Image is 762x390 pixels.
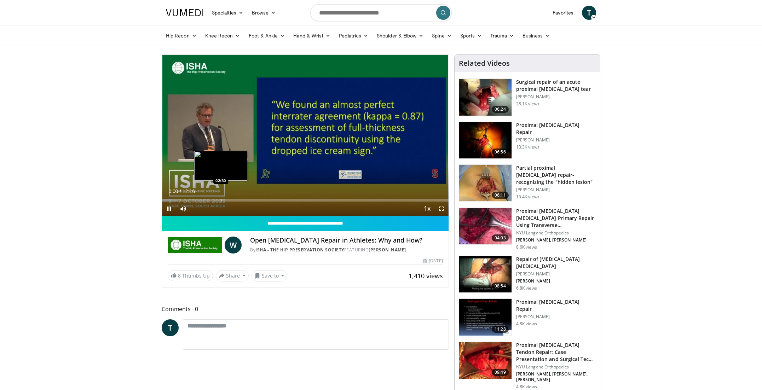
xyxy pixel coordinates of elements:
h3: Partial proximal [MEDICAL_DATA] repair- recognizing the "hidden lesion" [516,164,596,186]
a: 08:54 Repair of [MEDICAL_DATA] [MEDICAL_DATA] [PERSON_NAME] [PERSON_NAME] 6.8K views [459,256,596,293]
span: 12:16 [183,188,195,194]
a: Browse [248,6,280,20]
button: Pause [162,202,176,216]
a: W [225,237,242,254]
p: [PERSON_NAME] [516,137,596,143]
a: Favorites [548,6,578,20]
a: 8 Thumbs Up [168,270,213,281]
a: T [582,6,596,20]
img: sallay2_1.png.150x105_q85_crop-smart_upscale.jpg [459,79,512,116]
p: [PERSON_NAME] [516,314,596,320]
span: / [180,188,181,194]
a: 06:24 Surgical repair of an acute proximal [MEDICAL_DATA] tear [PERSON_NAME] 28.1K views [459,78,596,116]
input: Search topics, interventions [310,4,452,21]
a: Spine [428,29,456,43]
button: Save to [252,270,288,281]
img: image.jpeg [194,151,247,181]
span: 09:49 [492,369,509,376]
div: By FEATURING [250,247,443,253]
a: Foot & Ankle [244,29,289,43]
h3: Proximal [MEDICAL_DATA] [MEDICAL_DATA] Primary Repair Using Transverse [MEDICAL_DATA] [516,208,596,229]
span: 8 [178,272,181,279]
p: 4.8K views [516,321,537,327]
img: sallay_1.png.150x105_q85_crop-smart_upscale.jpg [459,165,512,202]
p: 6.8K views [516,285,537,291]
a: Hip Recon [162,29,201,43]
a: Hand & Wrist [289,29,335,43]
span: Comments 0 [162,304,449,314]
a: Business [518,29,554,43]
p: NYU Langone Orthopedics [516,364,596,370]
p: [PERSON_NAME] [516,271,596,277]
a: [PERSON_NAME] [369,247,406,253]
a: Sports [456,29,486,43]
a: ISHA - The Hip Preservation Society [255,247,344,253]
h4: Open [MEDICAL_DATA] Repair in Athletes: Why and How? [250,237,443,244]
button: Playback Rate [420,202,434,216]
span: 11:28 [492,326,509,333]
img: eolv1L8ZdYrFVOcH4xMDoxOmdtO40mAx.150x105_q85_crop-smart_upscale.jpg [459,122,512,159]
video-js: Video Player [162,55,449,216]
a: Trauma [486,29,518,43]
img: 9nZFQMepuQiumqNn4xMDoxOmdtO40mAx.150x105_q85_crop-smart_upscale.jpg [459,299,512,336]
span: 0:00 [168,188,178,194]
span: 06:11 [492,192,509,199]
h3: Proximal [MEDICAL_DATA] Tendon Repair: Case Presentation and Surgical Tec… [516,342,596,363]
a: 11:28 Proximal [MEDICAL_DATA] Repair [PERSON_NAME] 4.8K views [459,298,596,336]
p: [PERSON_NAME] [516,278,596,284]
a: 09:49 Proximal [MEDICAL_DATA] Tendon Repair: Case Presentation and Surgical Tec… NYU Langone Orth... [459,342,596,390]
h3: Proximal [MEDICAL_DATA] Repair [516,298,596,313]
p: [PERSON_NAME] [516,187,596,193]
h3: Surgical repair of an acute proximal [MEDICAL_DATA] tear [516,78,596,93]
h3: Proximal [MEDICAL_DATA] Repair [516,122,596,136]
a: 04:03 Proximal [MEDICAL_DATA] [MEDICAL_DATA] Primary Repair Using Transverse [MEDICAL_DATA] NYU L... [459,208,596,250]
p: 13.4K views [516,194,539,200]
a: Knee Recon [201,29,244,43]
span: 08:54 [492,283,509,290]
div: [DATE] [423,258,443,264]
p: 4.8K views [516,384,537,390]
a: Pediatrics [335,29,373,43]
span: 1,410 views [409,272,443,280]
p: 13.3K views [516,144,539,150]
a: Shoulder & Elbow [373,29,428,43]
p: 28.1K views [516,101,539,107]
p: [PERSON_NAME], [PERSON_NAME] [516,237,596,243]
img: ISHA - The Hip Preservation Society [168,237,222,254]
h4: Related Videos [459,59,510,68]
p: 8.6K views [516,244,537,250]
a: 06:56 Proximal [MEDICAL_DATA] Repair [PERSON_NAME] 13.3K views [459,122,596,159]
span: 06:56 [492,149,509,156]
p: NYU Langone Orthopedics [516,230,596,236]
img: 291967e5-9d57-4b52-9433-632aad87ae17.150x105_q85_crop-smart_upscale.jpg [459,342,512,379]
p: [PERSON_NAME] [516,94,596,100]
button: Fullscreen [434,202,449,216]
button: Mute [176,202,190,216]
img: VuMedi Logo [166,9,203,16]
a: T [162,319,179,336]
img: 305615_0002_1.png.150x105_q85_crop-smart_upscale.jpg [459,256,512,293]
button: Share [216,270,249,281]
span: 06:24 [492,106,509,113]
p: [PERSON_NAME], [PERSON_NAME], [PERSON_NAME] [516,371,596,383]
a: Specialties [208,6,248,20]
a: 06:11 Partial proximal [MEDICAL_DATA] repair- recognizing the "hidden lesion" [PERSON_NAME] 13.4K... [459,164,596,202]
div: Progress Bar [162,199,449,202]
img: O0cEsGv5RdudyPNn4xMDoxOjBzMTt2bJ_2.150x105_q85_crop-smart_upscale.jpg [459,208,512,245]
span: 04:03 [492,234,509,241]
h3: Repair of [MEDICAL_DATA] [MEDICAL_DATA] [516,256,596,270]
